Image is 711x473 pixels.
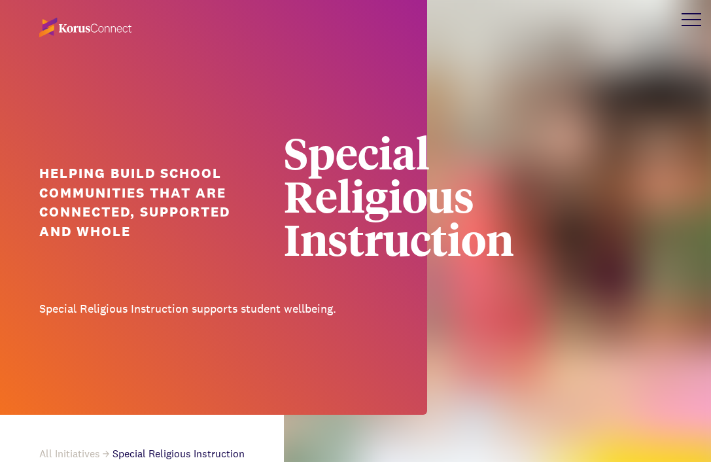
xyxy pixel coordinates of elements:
[39,447,113,461] a: All Initiatives
[113,447,245,461] span: Special Religious Instruction
[39,18,131,37] img: korus-connect%2F70fc4767-4e77-47d7-a16a-dd1598af5252_logo-reverse.svg
[284,131,591,260] div: Special Religious Instruction
[39,300,346,319] p: Special Religious Instruction supports student wellbeing.
[39,164,264,241] h1: Helping build school communities that are connected, supported and whole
